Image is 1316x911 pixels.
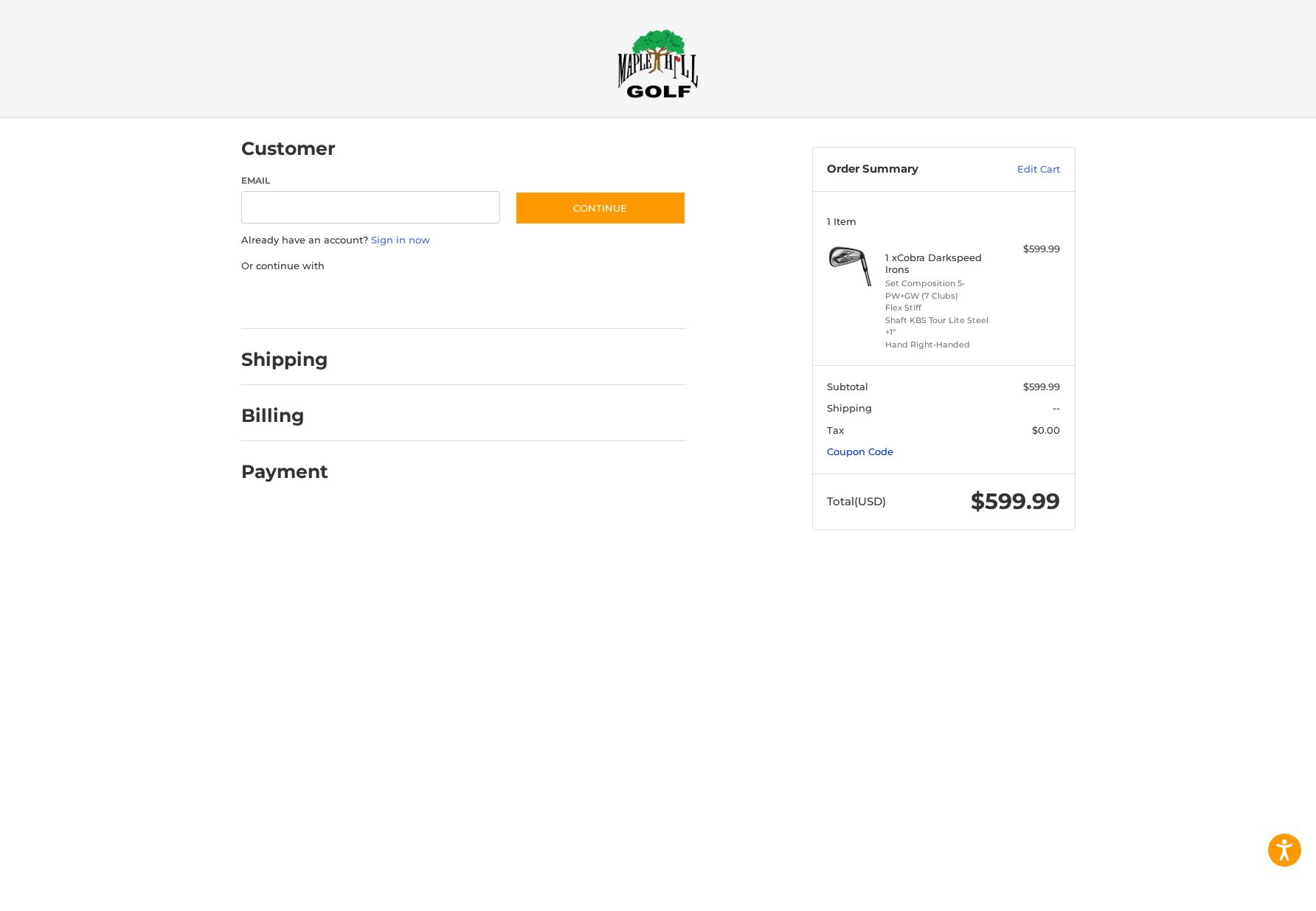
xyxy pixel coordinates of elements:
li: Shaft KBS Tour Lite Steel +1" [885,314,998,339]
span: Total (USD) [827,494,886,508]
img: Maple Hill Golf [617,29,699,98]
span: $0.00 [1032,424,1060,436]
h3: 1 Item [827,215,1060,227]
span: $599.99 [971,488,1060,515]
p: Already have an account? [241,233,686,248]
li: Hand Right-Handed [885,339,998,351]
label: Email [241,174,501,187]
iframe: PayPal-venmo [486,288,597,314]
a: Coupon Code [827,446,893,457]
p: Or continue with [241,259,686,274]
span: $599.99 [1023,381,1060,392]
li: Set Composition 5-PW+GW (7 Clubs) [885,277,998,302]
h3: Order Summary [827,162,986,177]
a: Edit Cart [986,162,1060,177]
span: Subtotal [827,381,868,392]
h2: Shipping [241,348,328,371]
span: Tax [827,424,844,436]
h4: 1 x Cobra Darkspeed Irons [885,252,998,276]
a: Sign in now [371,234,430,246]
div: $599.99 [1002,242,1060,257]
span: -- [1053,402,1060,414]
iframe: PayPal-paypal [236,288,347,314]
iframe: PayPal-paylater [361,288,472,314]
h2: Customer [241,137,336,160]
li: Flex Stiff [885,302,998,314]
h2: Billing [241,404,328,427]
h2: Payment [241,460,328,483]
button: Continue [515,191,686,225]
span: Shipping [827,402,872,414]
